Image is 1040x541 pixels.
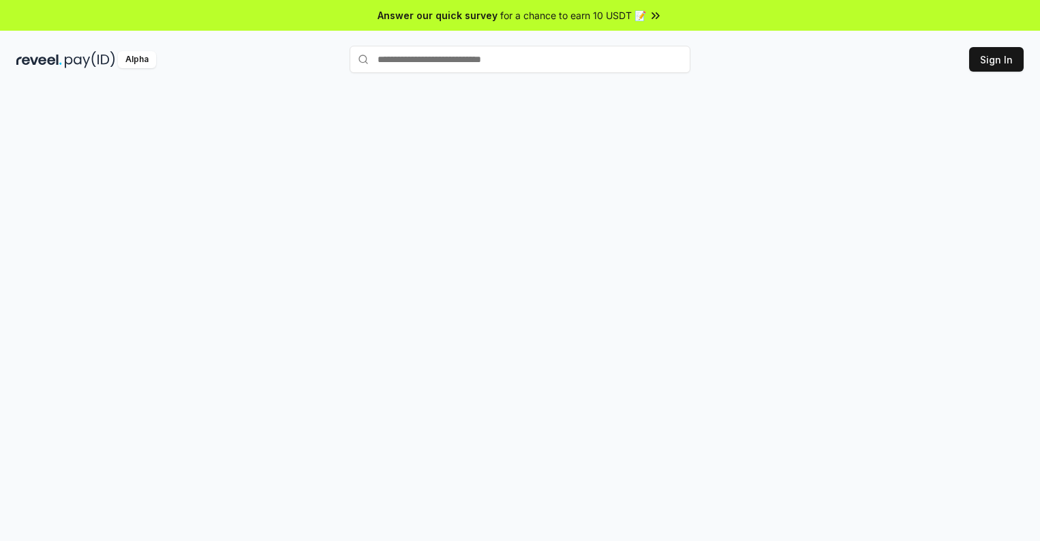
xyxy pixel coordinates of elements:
[65,51,115,68] img: pay_id
[969,47,1024,72] button: Sign In
[16,51,62,68] img: reveel_dark
[378,8,498,23] span: Answer our quick survey
[118,51,156,68] div: Alpha
[500,8,646,23] span: for a chance to earn 10 USDT 📝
